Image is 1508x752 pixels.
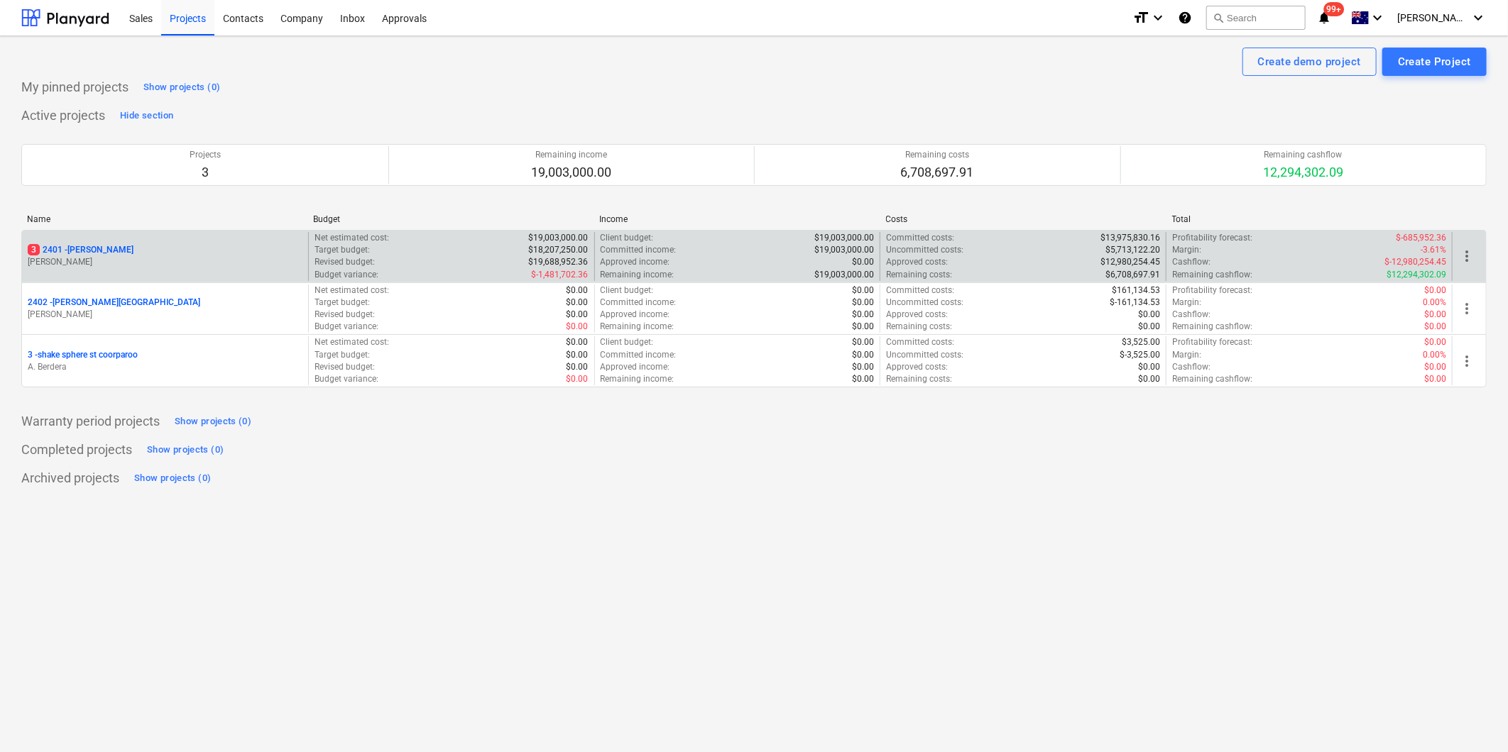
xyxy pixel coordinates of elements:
p: Margin : [1172,349,1201,361]
p: Net estimated cost : [315,284,389,297]
div: Hide section [120,108,173,124]
p: $0.00 [852,321,874,333]
p: $3,525.00 [1122,336,1160,348]
p: Cashflow : [1172,309,1211,321]
p: 19,003,000.00 [531,164,611,181]
p: $19,003,000.00 [814,269,874,281]
div: Create Project [1398,52,1471,71]
p: Remaining income : [601,269,674,281]
p: Revised budget : [315,309,375,321]
i: notifications [1317,9,1331,26]
p: Target budget : [315,244,370,256]
p: $-12,980,254.45 [1384,256,1446,268]
p: Active projects [21,107,105,124]
p: $18,207,250.00 [529,244,589,256]
button: Create Project [1382,48,1487,76]
p: Net estimated cost : [315,336,389,348]
p: $0.00 [567,336,589,348]
p: Committed costs : [886,232,954,244]
p: Committed income : [601,244,677,256]
div: 2402 -[PERSON_NAME][GEOGRAPHIC_DATA][PERSON_NAME] [28,297,302,321]
p: Profitability forecast : [1172,232,1252,244]
div: Costs [886,214,1161,224]
p: $0.00 [567,321,589,333]
p: Remaining cashflow : [1172,269,1252,281]
p: Approved income : [601,361,670,373]
p: Net estimated cost : [315,232,389,244]
p: $-685,952.36 [1396,232,1446,244]
p: Remaining income [531,149,611,161]
p: Approved income : [601,256,670,268]
div: Show projects (0) [175,414,251,430]
p: $0.00 [852,309,874,321]
span: more_vert [1458,353,1475,370]
span: [PERSON_NAME] [1397,12,1468,23]
p: $0.00 [852,373,874,385]
span: more_vert [1458,248,1475,265]
p: Remaining costs [901,149,974,161]
p: Approved income : [601,309,670,321]
p: $-1,481,702.36 [532,269,589,281]
i: keyboard_arrow_down [1470,9,1487,26]
p: $-161,134.53 [1110,297,1160,309]
p: $19,003,000.00 [814,244,874,256]
p: Budget variance : [315,321,378,333]
p: $0.00 [1138,321,1160,333]
p: Committed costs : [886,336,954,348]
p: $0.00 [1424,284,1446,297]
p: 2402 - [PERSON_NAME][GEOGRAPHIC_DATA] [28,297,200,309]
p: $0.00 [1424,309,1446,321]
p: $5,713,122.20 [1105,244,1160,256]
p: $0.00 [567,361,589,373]
p: $0.00 [852,336,874,348]
button: Create demo project [1242,48,1377,76]
p: Target budget : [315,297,370,309]
div: Income [599,214,874,224]
p: 2401 - [PERSON_NAME] [28,244,133,256]
div: Total [1172,214,1447,224]
p: $0.00 [567,284,589,297]
p: Client budget : [601,336,654,348]
p: $0.00 [567,373,589,385]
p: 3 [190,164,221,181]
div: Create demo project [1258,52,1361,71]
p: Warranty period projects [21,413,160,430]
p: Archived projects [21,470,119,487]
p: Remaining income : [601,321,674,333]
p: $13,975,830.16 [1100,232,1160,244]
p: $0.00 [567,297,589,309]
p: $0.00 [567,309,589,321]
p: $0.00 [1424,321,1446,333]
button: Show projects (0) [131,467,214,490]
p: Budget variance : [315,373,378,385]
p: $0.00 [1138,361,1160,373]
p: Profitability forecast : [1172,284,1252,297]
p: Client budget : [601,232,654,244]
p: $0.00 [1138,373,1160,385]
p: $0.00 [852,256,874,268]
p: Committed income : [601,349,677,361]
p: Committed income : [601,297,677,309]
p: Margin : [1172,244,1201,256]
p: Approved costs : [886,309,948,321]
p: $19,003,000.00 [529,232,589,244]
div: Show projects (0) [147,442,224,458]
p: $161,134.53 [1112,284,1160,297]
button: Show projects (0) [171,410,255,433]
p: $0.00 [567,349,589,361]
p: Approved costs : [886,361,948,373]
p: Revised budget : [315,256,375,268]
iframe: Chat Widget [1437,684,1508,752]
p: $12,294,302.09 [1387,269,1446,281]
div: Show projects (0) [143,79,220,96]
div: Budget [313,214,588,224]
p: Remaining costs : [886,269,952,281]
p: Remaining cashflow : [1172,373,1252,385]
p: Uncommitted costs : [886,349,963,361]
p: $19,003,000.00 [814,232,874,244]
p: Approved costs : [886,256,948,268]
span: 3 [28,244,40,255]
i: keyboard_arrow_down [1369,9,1386,26]
button: Hide section [116,104,177,127]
